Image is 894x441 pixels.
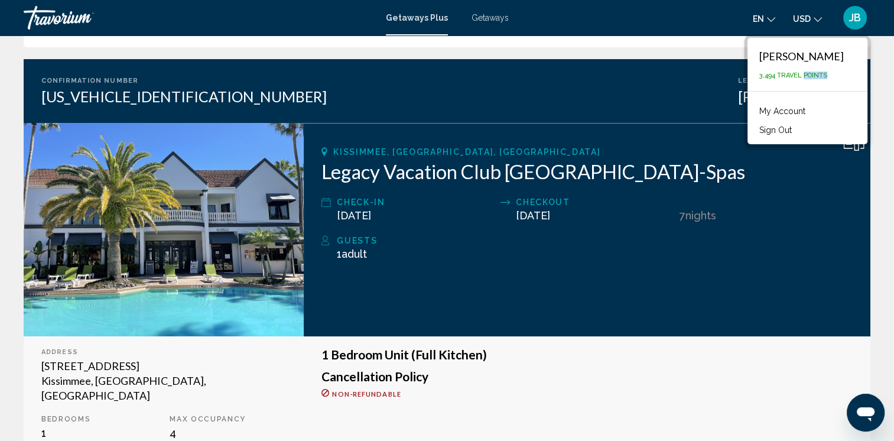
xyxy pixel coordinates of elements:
span: en [753,14,764,24]
span: 1 [337,248,367,260]
div: Lead Traveler [738,77,853,85]
span: Nights [685,209,716,222]
a: Travorium [24,6,374,30]
a: My Account [753,103,811,119]
h3: Cancellation Policy [321,370,853,383]
div: [PERSON_NAME] [738,87,853,105]
div: Checkout [516,195,674,209]
button: User Menu [840,5,870,30]
iframe: Button to launch messaging window [847,394,885,432]
p: Bedrooms [41,415,158,423]
div: Check-In [337,195,495,209]
span: 4 [170,427,176,439]
button: Change currency [793,10,822,27]
a: Getaways [472,13,509,22]
div: Confirmation Number [41,77,327,85]
h2: Legacy Vacation Club [GEOGRAPHIC_DATA]-Spas [321,160,853,183]
span: JB [849,12,861,24]
span: [DATE] [337,209,371,222]
p: Max Occupancy [170,415,286,423]
div: Guests [337,234,853,248]
span: 1 [41,427,46,439]
div: Address [41,348,286,356]
a: Getaways Plus [386,13,448,22]
span: [DATE] [516,209,550,222]
span: Non-refundable [332,390,401,398]
span: USD [793,14,811,24]
div: [PERSON_NAME] [759,50,844,63]
span: 7 [680,209,685,222]
h3: 1 Bedroom Unit (Full Kitchen) [321,348,853,361]
button: Sign Out [753,122,798,138]
button: Change language [753,10,775,27]
span: 3,494 Travel Points [759,72,827,79]
span: Adult [342,248,367,260]
div: [US_VEHICLE_IDENTIFICATION_NUMBER] [41,87,327,105]
div: [STREET_ADDRESS] Kissimmee, [GEOGRAPHIC_DATA], [GEOGRAPHIC_DATA] [41,359,286,403]
span: Kissimmee, [GEOGRAPHIC_DATA], [GEOGRAPHIC_DATA] [333,147,600,157]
